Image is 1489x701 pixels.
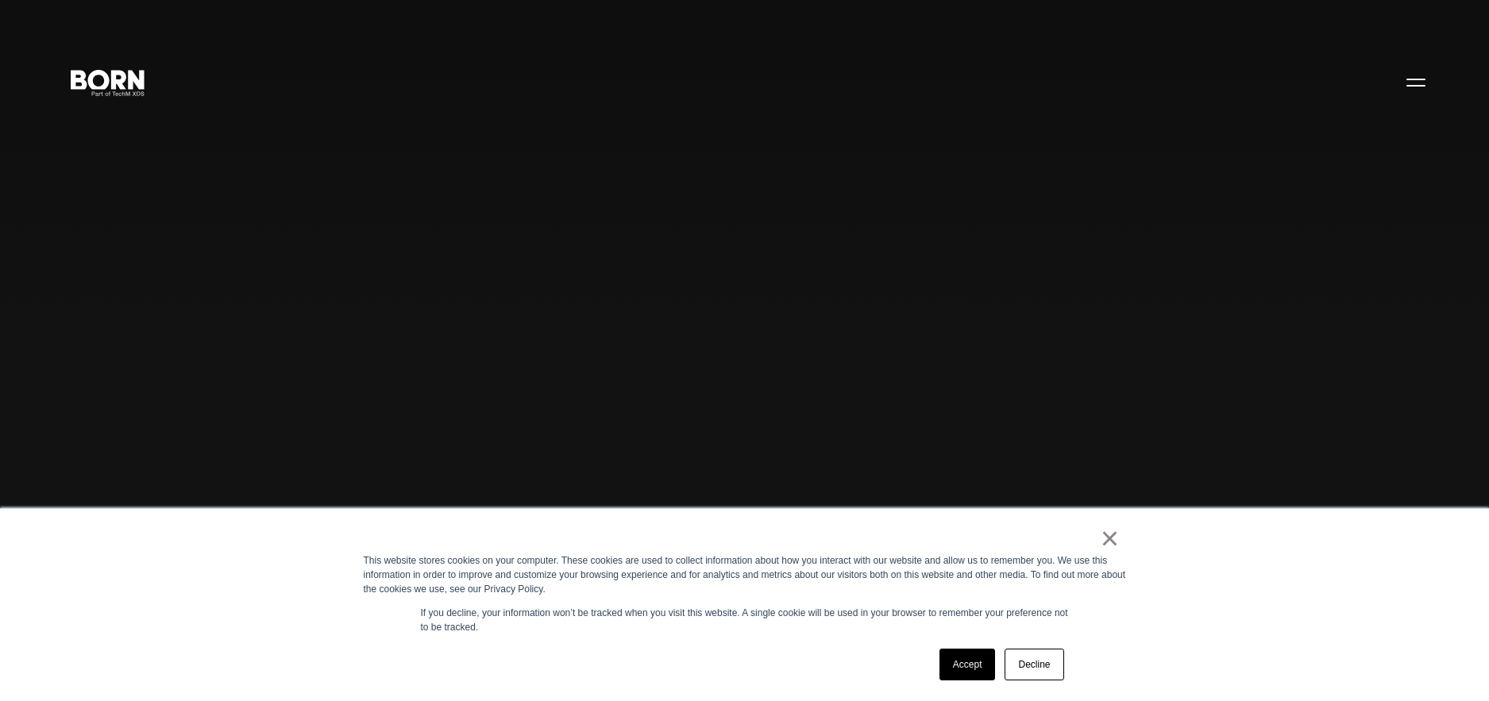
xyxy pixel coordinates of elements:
[1101,531,1120,545] a: ×
[1397,65,1435,98] button: Open
[421,606,1069,634] p: If you decline, your information won’t be tracked when you visit this website. A single cookie wi...
[939,649,996,680] a: Accept
[1005,649,1063,680] a: Decline
[364,553,1126,596] div: This website stores cookies on your computer. These cookies are used to collect information about...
